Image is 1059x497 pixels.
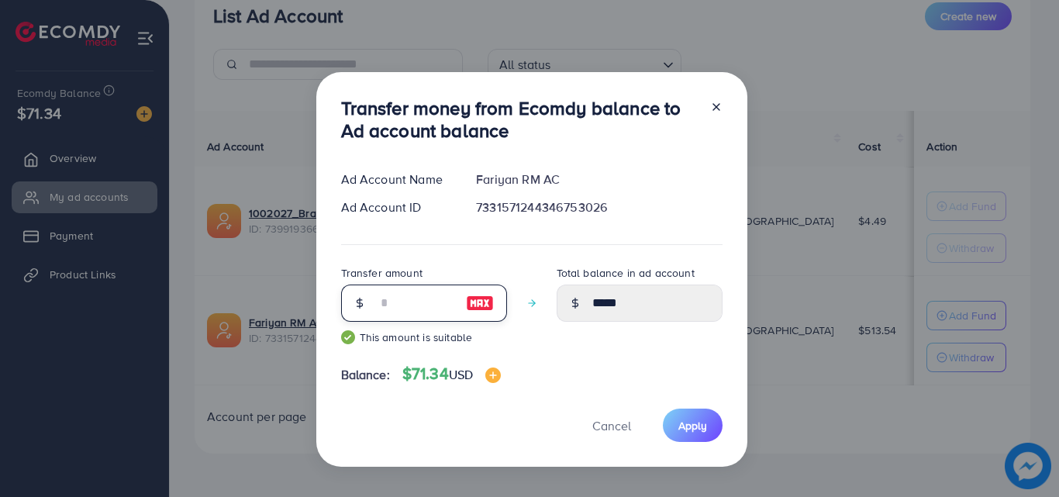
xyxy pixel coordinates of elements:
[341,330,355,344] img: guide
[573,409,650,442] button: Cancel
[557,265,695,281] label: Total balance in ad account
[678,418,707,433] span: Apply
[341,97,698,142] h3: Transfer money from Ecomdy balance to Ad account balance
[464,198,734,216] div: 7331571244346753026
[341,330,507,345] small: This amount is suitable
[449,366,473,383] span: USD
[663,409,723,442] button: Apply
[402,364,501,384] h4: $71.34
[592,417,631,434] span: Cancel
[485,368,501,383] img: image
[466,294,494,312] img: image
[464,171,734,188] div: Fariyan RM AC
[329,198,464,216] div: Ad Account ID
[341,265,423,281] label: Transfer amount
[341,366,390,384] span: Balance:
[329,171,464,188] div: Ad Account Name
